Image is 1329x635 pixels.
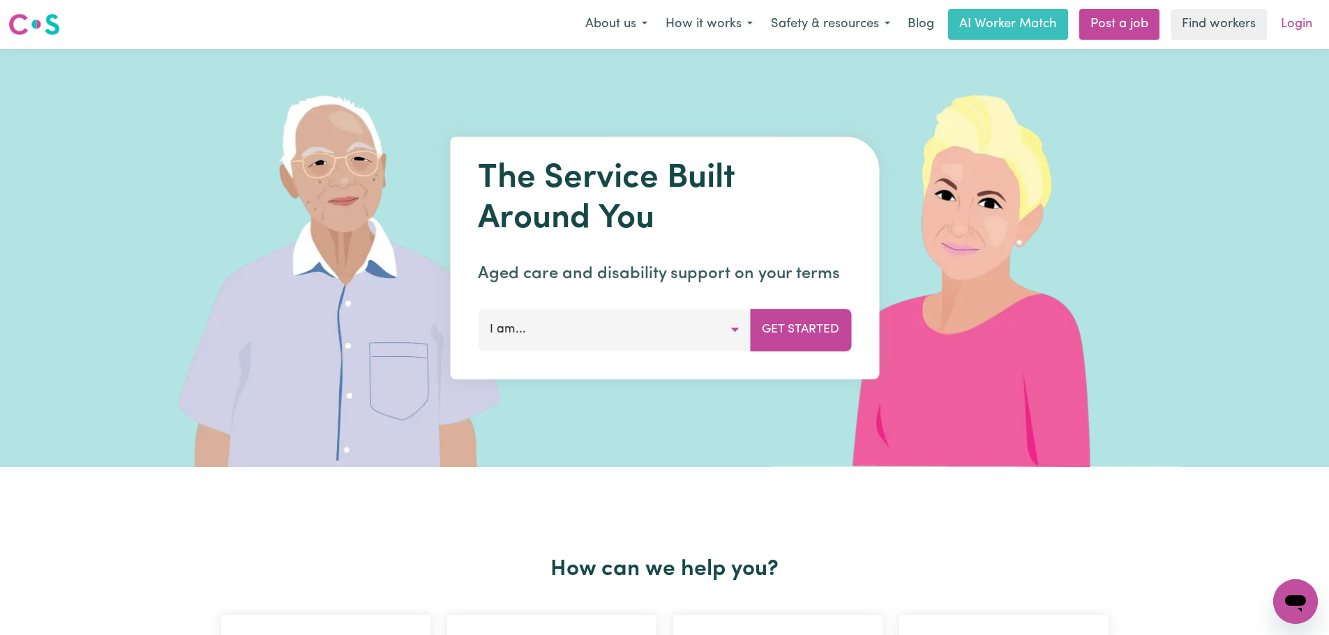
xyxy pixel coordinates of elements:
p: Aged care and disability support on your terms [478,261,851,286]
img: Careseekers logo [8,12,60,37]
button: Get Started [750,309,851,351]
button: Safety & resources [762,10,899,39]
iframe: Button to launch messaging window [1273,579,1318,624]
h2: How can we help you? [213,556,1117,583]
h1: The Service Built Around You [478,159,851,239]
a: Careseekers logo [8,8,60,40]
a: Blog [899,9,943,40]
button: I am... [478,309,751,351]
button: About us [576,10,656,39]
a: AI Worker Match [948,9,1068,40]
a: Login [1272,9,1321,40]
a: Find workers [1171,9,1267,40]
button: How it works [656,10,762,39]
a: Post a job [1079,9,1159,40]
